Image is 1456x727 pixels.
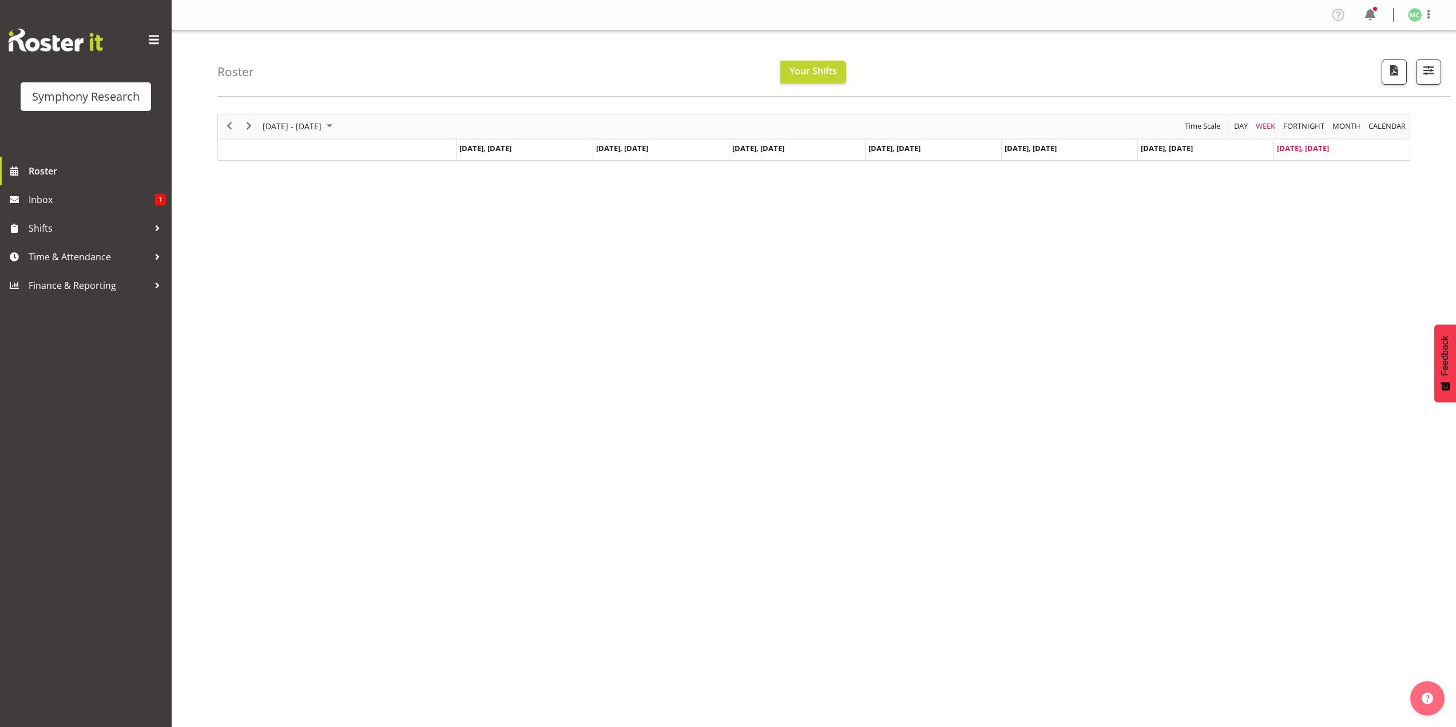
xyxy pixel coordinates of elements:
[29,277,149,294] span: Finance & Reporting
[261,119,338,133] button: September 2025
[239,114,259,138] div: next period
[1232,119,1250,133] button: Timeline Day
[868,143,921,153] span: [DATE], [DATE]
[1440,336,1450,376] span: Feedback
[217,114,1410,161] div: Timeline Week of September 28, 2025
[1233,119,1249,133] span: Day
[217,65,254,78] h4: Roster
[29,191,155,208] span: Inbox
[1416,59,1441,85] button: Filter Shifts
[1422,693,1433,704] img: help-xxl-2.png
[790,65,837,77] span: Your Shifts
[1141,143,1193,153] span: [DATE], [DATE]
[1408,8,1422,22] img: matthew-coleman1906.jpg
[29,162,166,180] span: Roster
[1382,59,1407,85] button: Download a PDF of the roster according to the set date range.
[261,119,323,133] span: [DATE] - [DATE]
[732,143,784,153] span: [DATE], [DATE]
[1183,119,1223,133] button: Time Scale
[1005,143,1057,153] span: [DATE], [DATE]
[1184,119,1221,133] span: Time Scale
[29,248,149,265] span: Time & Attendance
[1331,119,1362,133] span: Month
[459,143,511,153] span: [DATE], [DATE]
[32,88,140,105] div: Symphony Research
[1434,324,1456,402] button: Feedback - Show survey
[259,114,339,138] div: September 22 - 28, 2025
[222,119,237,133] button: Previous
[1331,119,1363,133] button: Timeline Month
[29,220,149,237] span: Shifts
[155,194,166,205] span: 1
[220,114,239,138] div: previous period
[1282,119,1326,133] span: Fortnight
[1254,119,1278,133] button: Timeline Week
[1282,119,1327,133] button: Fortnight
[1367,119,1408,133] button: Month
[241,119,257,133] button: Next
[9,29,103,51] img: Rosterit website logo
[1277,143,1329,153] span: [DATE], [DATE]
[1367,119,1407,133] span: calendar
[1255,119,1276,133] span: Week
[780,61,846,84] button: Your Shifts
[596,143,648,153] span: [DATE], [DATE]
